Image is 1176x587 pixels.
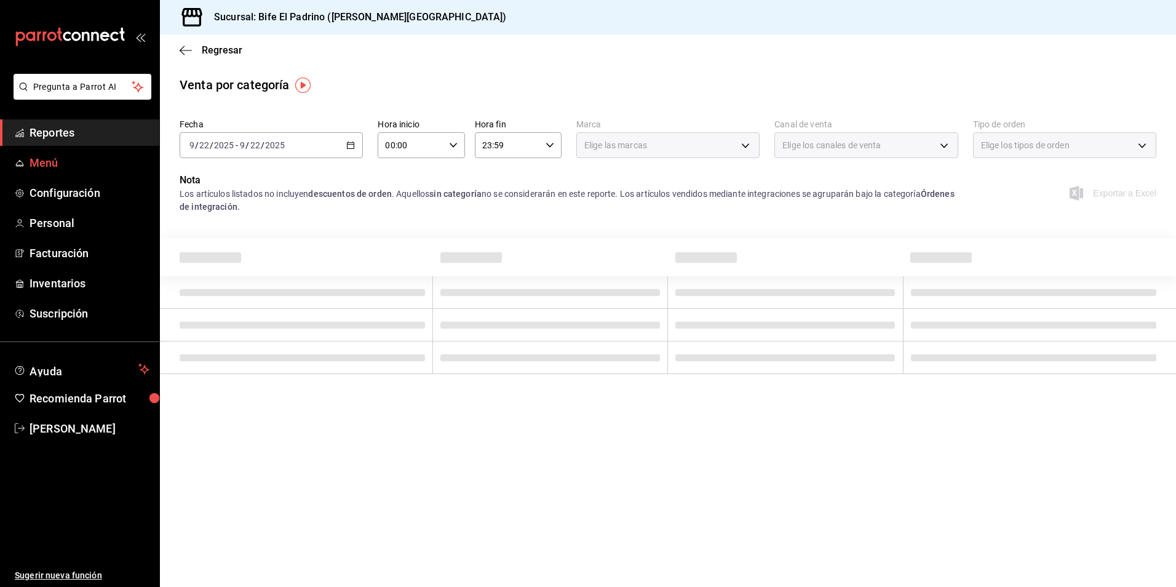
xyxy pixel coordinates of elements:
[245,140,249,150] span: /
[199,140,210,150] input: --
[378,120,464,129] label: Hora inicio
[180,120,363,129] label: Fecha
[250,140,261,150] input: --
[429,189,482,199] strong: sin categoría
[30,245,149,262] span: Facturación
[202,44,242,56] span: Regresar
[189,140,195,150] input: --
[30,275,149,292] span: Inventarios
[210,140,213,150] span: /
[261,140,264,150] span: /
[180,173,958,188] p: Nota
[981,139,1070,151] span: Elige los tipos de orden
[204,10,507,25] h3: Sucursal: Bife El Padrino ([PERSON_NAME][GEOGRAPHIC_DATA])
[239,140,245,150] input: --
[475,120,562,129] label: Hora fin
[30,362,133,377] span: Ayuda
[33,81,132,94] span: Pregunta a Parrot AI
[180,44,242,56] button: Regresar
[30,185,149,201] span: Configuración
[213,140,234,150] input: ----
[30,154,149,171] span: Menú
[15,569,149,582] span: Sugerir nueva función
[576,120,760,129] label: Marca
[584,139,647,151] span: Elige las marcas
[264,140,285,150] input: ----
[30,215,149,231] span: Personal
[135,32,145,42] button: open_drawer_menu
[9,89,151,102] a: Pregunta a Parrot AI
[180,76,290,94] div: Venta por categoría
[295,78,311,93] img: Tooltip marker
[30,124,149,141] span: Reportes
[236,140,238,150] span: -
[308,189,392,199] strong: descuentos de orden
[30,390,149,407] span: Recomienda Parrot
[195,140,199,150] span: /
[774,120,958,129] label: Canal de venta
[14,74,151,100] button: Pregunta a Parrot AI
[782,139,881,151] span: Elige los canales de venta
[180,188,958,214] div: Los artículos listados no incluyen . Aquellos no se considerarán en este reporte. Los artículos v...
[30,420,149,437] span: [PERSON_NAME]
[30,305,149,322] span: Suscripción
[973,120,1156,129] label: Tipo de orden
